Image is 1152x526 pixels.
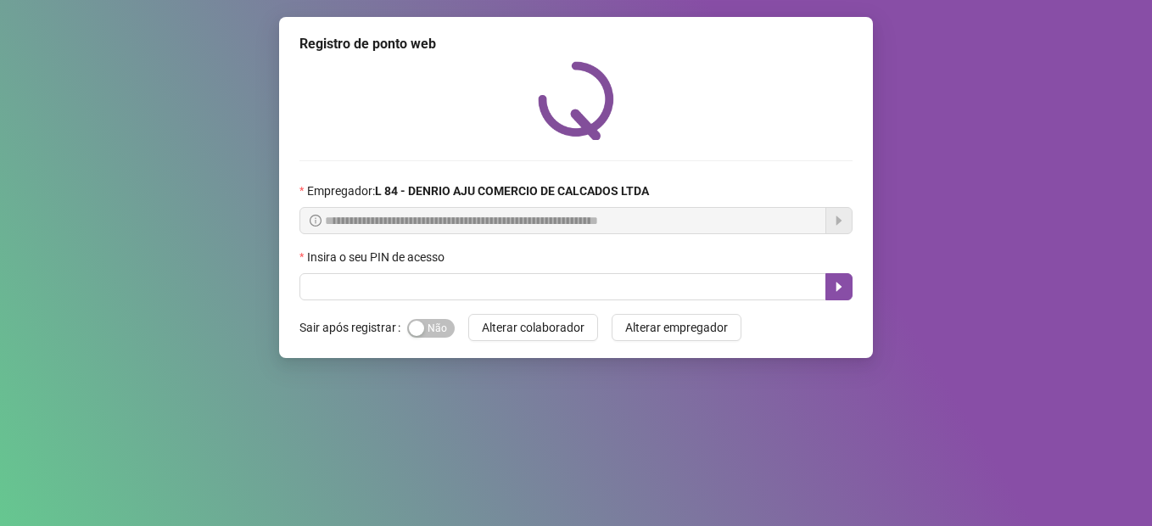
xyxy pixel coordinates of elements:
[310,215,322,227] span: info-circle
[625,318,728,337] span: Alterar empregador
[299,34,853,54] div: Registro de ponto web
[538,61,614,140] img: QRPoint
[299,314,407,341] label: Sair após registrar
[832,280,846,294] span: caret-right
[482,318,584,337] span: Alterar colaborador
[468,314,598,341] button: Alterar colaborador
[299,248,456,266] label: Insira o seu PIN de acesso
[375,184,649,198] strong: L 84 - DENRIO AJU COMERCIO DE CALCADOS LTDA
[612,314,741,341] button: Alterar empregador
[307,182,649,200] span: Empregador :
